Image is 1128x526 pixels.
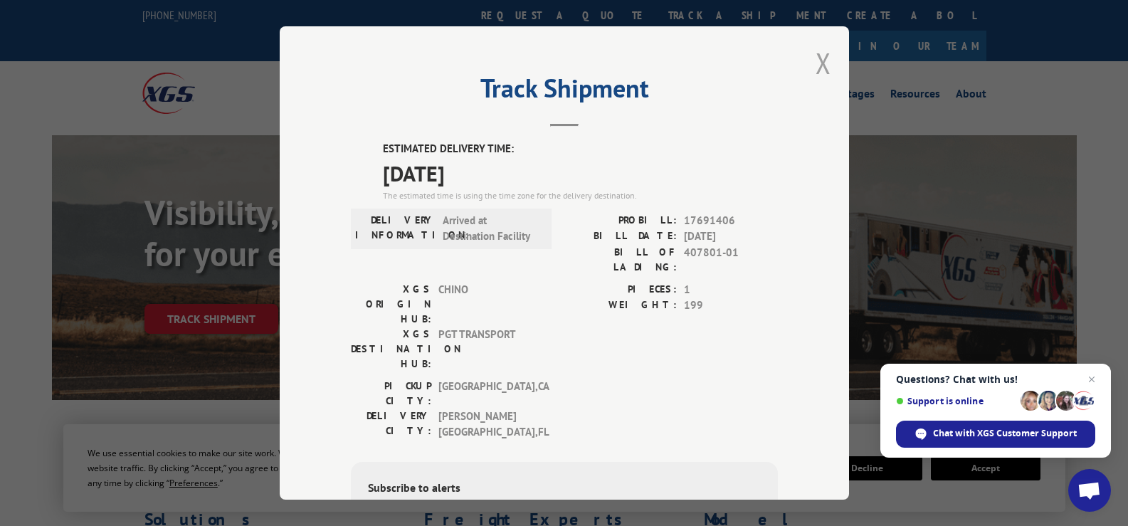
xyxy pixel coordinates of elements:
[896,396,1016,406] span: Support is online
[383,189,778,202] div: The estimated time is using the time zone for the delivery destination.
[564,245,677,275] label: BILL OF LADING:
[684,245,778,275] span: 407801-01
[933,427,1077,440] span: Chat with XGS Customer Support
[564,282,677,298] label: PIECES:
[438,327,534,372] span: PGT TRANSPORT
[368,479,761,500] div: Subscribe to alerts
[438,409,534,441] span: [PERSON_NAME][GEOGRAPHIC_DATA] , FL
[351,78,778,105] h2: Track Shipment
[564,228,677,245] label: BILL DATE:
[816,44,831,82] button: Close modal
[351,379,431,409] label: PICKUP CITY:
[438,282,534,327] span: CHINO
[684,298,778,314] span: 199
[896,421,1095,448] div: Chat with XGS Customer Support
[443,213,539,245] span: Arrived at Destination Facility
[383,157,778,189] span: [DATE]
[564,298,677,314] label: WEIGHT:
[351,327,431,372] label: XGS DESTINATION HUB:
[684,213,778,229] span: 17691406
[351,409,431,441] label: DELIVERY CITY:
[684,228,778,245] span: [DATE]
[896,374,1095,385] span: Questions? Chat with us!
[383,141,778,157] label: ESTIMATED DELIVERY TIME:
[684,282,778,298] span: 1
[438,379,534,409] span: [GEOGRAPHIC_DATA] , CA
[351,282,431,327] label: XGS ORIGIN HUB:
[1068,469,1111,512] div: Open chat
[564,213,677,229] label: PROBILL:
[355,213,436,245] label: DELIVERY INFORMATION:
[1083,371,1100,388] span: Close chat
